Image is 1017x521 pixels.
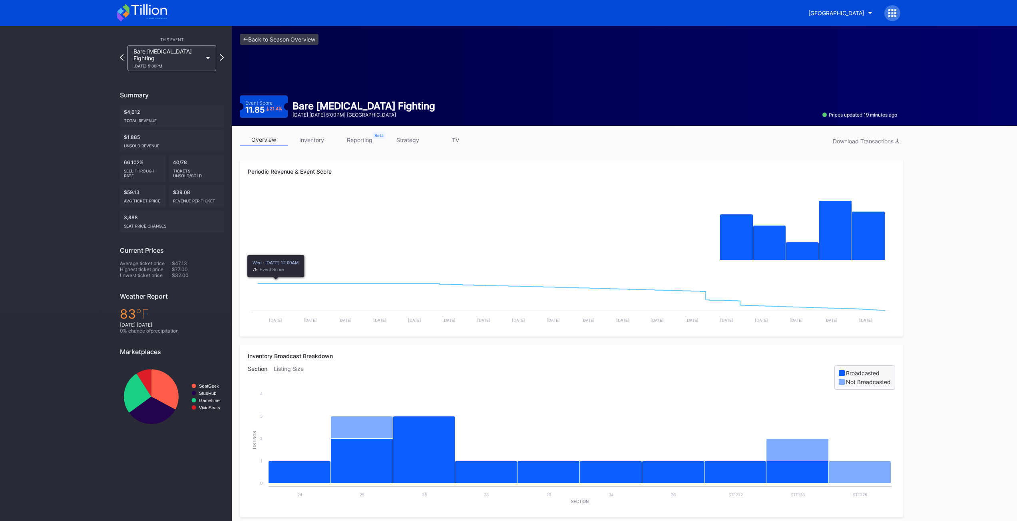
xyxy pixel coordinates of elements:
text: 4 [260,391,263,396]
text: [DATE] [338,318,352,323]
text: [DATE] [304,318,317,323]
svg: Chart title [120,362,224,432]
div: [DATE] [DATE] [120,322,224,328]
div: Lowest ticket price [120,272,172,278]
text: STE222 [728,492,743,497]
text: [DATE] [408,318,421,323]
text: 25 [360,492,364,497]
div: Total Revenue [124,115,220,123]
text: [DATE] [755,318,768,323]
a: overview [240,134,288,146]
text: 1 [261,458,263,463]
text: [DATE] [790,318,803,323]
text: [DATE] [373,318,386,323]
div: $32.00 [172,272,224,278]
div: Unsold Revenue [124,140,220,148]
text: Gametime [199,398,220,403]
div: $59.13 [120,185,166,207]
div: Bare [MEDICAL_DATA] Fighting [293,100,435,112]
text: STE138 [791,492,805,497]
div: 83 [120,306,224,322]
div: 11.85 [245,106,283,114]
button: [GEOGRAPHIC_DATA] [802,6,878,20]
div: Highest ticket price [120,266,172,272]
text: VividSeats [199,405,220,410]
text: Section [571,499,589,504]
svg: Chart title [248,390,895,509]
div: 40/78 [169,155,224,182]
a: TV [432,134,480,146]
div: Prices updated 19 minutes ago [822,112,897,118]
div: $39.08 [169,185,224,207]
div: Avg ticket price [124,195,162,203]
text: [DATE] [616,318,629,323]
div: Sell Through Rate [124,165,162,178]
div: [DATE] [DATE] 5:00PM | [GEOGRAPHIC_DATA] [293,112,435,118]
text: 29 [546,492,551,497]
div: Tickets Unsold/Sold [173,165,220,178]
a: <-Back to Season Overview [240,34,318,45]
div: $77.00 [172,266,224,272]
span: ℉ [136,306,149,322]
div: $1,885 [120,130,224,152]
div: Weather Report [120,292,224,300]
text: [DATE] [720,318,733,323]
div: 21.4 % [270,107,282,111]
div: Current Prices [120,246,224,254]
div: Download Transactions [833,138,899,145]
text: 26 [422,492,427,497]
div: This Event [120,37,224,42]
div: Average ticket price [120,260,172,266]
div: Summary [120,91,224,99]
div: Section [248,365,274,390]
text: SeatGeek [199,384,219,388]
a: strategy [384,134,432,146]
text: [DATE] [685,318,699,323]
div: seat price changes [124,220,220,228]
text: [DATE] [442,318,456,323]
div: Not Broadcasted [846,378,891,385]
div: Marketplaces [120,348,224,356]
text: [DATE] [269,318,282,323]
text: 0 [260,481,263,485]
a: inventory [288,134,336,146]
text: [DATE] [512,318,525,323]
div: Bare [MEDICAL_DATA] Fighting [133,48,202,68]
div: Event Score [245,100,273,106]
div: 0 % chance of precipitation [120,328,224,334]
text: [DATE] [859,318,872,323]
text: Listings [253,431,257,449]
text: [DATE] [581,318,595,323]
div: $4,612 [120,105,224,127]
div: Periodic Revenue & Event Score [248,168,895,175]
text: 2 [260,436,263,441]
text: STE226 [853,492,867,497]
text: 24 [297,492,302,497]
div: 3,888 [120,210,224,232]
text: 36 [671,492,676,497]
div: [GEOGRAPHIC_DATA] [808,10,864,16]
text: 28 [484,492,489,497]
text: [DATE] [547,318,560,323]
text: 3 [260,414,263,418]
text: [DATE] [477,318,490,323]
text: StubHub [199,391,217,396]
div: Revenue per ticket [173,195,220,203]
button: Download Transactions [829,136,903,147]
a: reporting [336,134,384,146]
div: [DATE] 5:00PM [133,63,202,68]
div: $47.13 [172,260,224,266]
div: Broadcasted [846,370,880,376]
text: [DATE] [824,318,838,323]
div: Inventory Broadcast Breakdown [248,353,895,359]
div: Listing Size [274,365,310,390]
text: 34 [609,492,613,497]
svg: Chart title [248,189,895,269]
text: [DATE] [651,318,664,323]
svg: Chart title [248,269,895,329]
div: 66.102% [120,155,166,182]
